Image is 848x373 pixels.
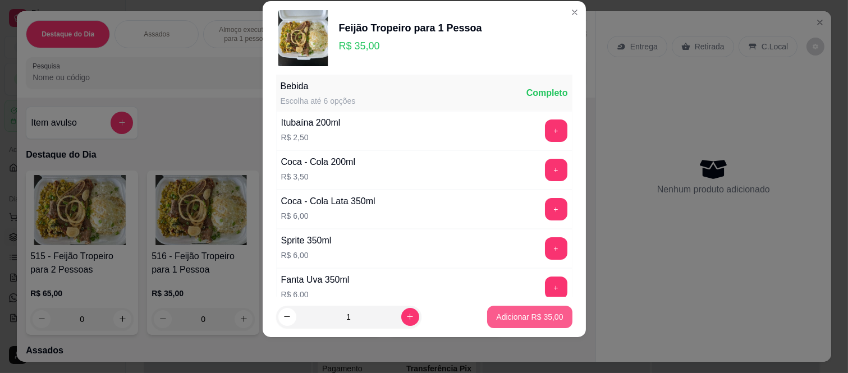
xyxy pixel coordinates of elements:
[339,20,482,36] div: Feijão Tropeiro para 1 Pessoa
[281,273,350,287] div: Fanta Uva 350ml
[281,250,332,261] p: R$ 6,00
[545,159,567,181] button: add
[545,119,567,142] button: add
[566,3,584,21] button: Close
[526,86,568,100] div: Completo
[281,95,356,107] div: Escolha até 6 opções
[545,198,567,220] button: add
[281,132,341,143] p: R$ 2,50
[545,277,567,299] button: add
[281,234,332,247] div: Sprite 350ml
[496,311,563,323] p: Adicionar R$ 35,00
[281,80,356,93] div: Bebida
[281,171,356,182] p: R$ 3,50
[487,306,572,328] button: Adicionar R$ 35,00
[281,155,356,169] div: Coca - Cola 200ml
[545,237,567,260] button: add
[401,308,419,326] button: increase-product-quantity
[276,10,332,66] img: product-image
[281,210,375,222] p: R$ 6,00
[281,289,350,300] p: R$ 6,00
[281,116,341,130] div: Itubaína 200ml
[278,308,296,326] button: decrease-product-quantity
[281,195,375,208] div: Coca - Cola Lata 350ml
[339,38,482,54] p: R$ 35,00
